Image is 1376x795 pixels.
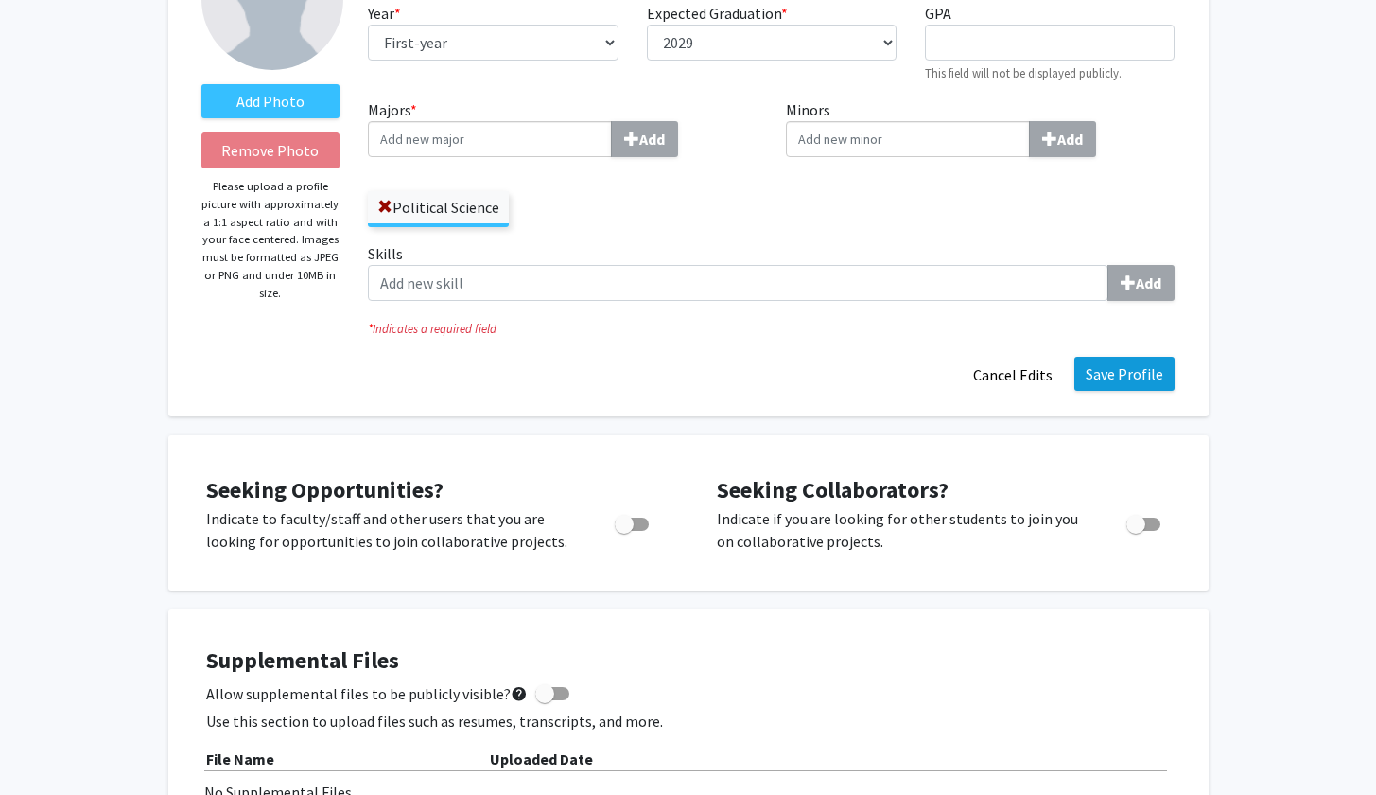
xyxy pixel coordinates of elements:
p: Indicate if you are looking for other students to join you on collaborative projects. [717,507,1090,553]
button: Minors [1029,121,1096,157]
input: MinorsAdd [786,121,1030,157]
span: Seeking Collaborators? [717,475,949,504]
b: File Name [206,750,274,768]
iframe: Chat [14,710,80,781]
button: Skills [1107,265,1175,301]
label: Majors [368,98,758,157]
i: Indicates a required field [368,320,1175,338]
b: Add [639,130,665,149]
small: This field will not be displayed publicly. [925,65,1122,80]
p: Use this section to upload files such as resumes, transcripts, and more. [206,710,1171,733]
label: Skills [368,242,1175,301]
div: Toggle [1119,507,1171,536]
button: Save Profile [1074,357,1175,391]
label: Expected Graduation [647,2,788,25]
b: Add [1057,130,1083,149]
input: Majors*Add [368,121,612,157]
p: Please upload a profile picture with approximately a 1:1 aspect ratio and with your face centered... [201,178,340,302]
p: Indicate to faculty/staff and other users that you are looking for opportunities to join collabor... [206,507,579,553]
label: Year [368,2,401,25]
mat-icon: help [511,682,528,705]
label: Minors [786,98,1176,157]
label: GPA [925,2,951,25]
span: Allow supplemental files to be publicly visible? [206,682,528,705]
div: Toggle [607,507,659,536]
input: SkillsAdd [368,265,1108,301]
label: AddProfile Picture [201,84,340,118]
span: Seeking Opportunities? [206,475,444,504]
label: Political Science [368,191,509,223]
b: Add [1136,274,1161,292]
b: Uploaded Date [490,750,593,768]
button: Majors* [611,121,678,157]
button: Remove Photo [201,132,340,168]
button: Cancel Edits [961,357,1065,393]
h4: Supplemental Files [206,647,1171,675]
